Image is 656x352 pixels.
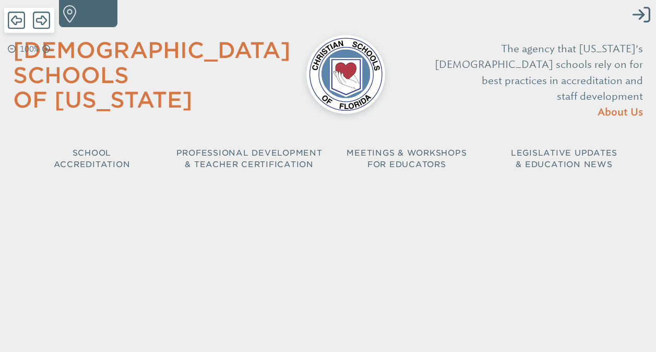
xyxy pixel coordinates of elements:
[77,5,113,25] p: Find a school
[435,43,643,102] span: The agency that [US_STATE]’s [DEMOGRAPHIC_DATA] schools rely on for best practices in accreditati...
[598,108,643,118] span: About Us
[54,148,130,170] span: School Accreditation
[511,148,617,170] span: Legislative Updates & Education News
[347,148,467,170] span: Meetings & Workshops for Educators
[13,37,291,113] a: [DEMOGRAPHIC_DATA] Schools of [US_STATE]
[176,148,323,170] span: Professional Development & Teacher Certification
[18,43,41,55] p: 100%
[306,35,385,114] img: csf-logo-web-colors.png
[8,10,25,30] span: Back
[33,10,50,30] span: Forward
